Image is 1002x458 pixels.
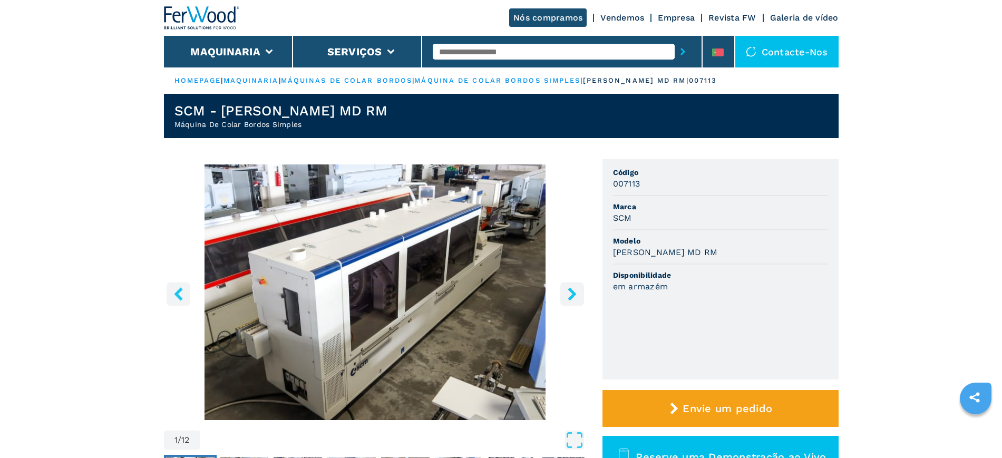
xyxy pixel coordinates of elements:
p: [PERSON_NAME] md rm | [583,76,689,85]
button: Open Fullscreen [203,431,584,450]
img: Máquina De Colar Bordos Simples SCM STEFANI MD RM [164,164,587,420]
button: left-button [167,282,190,306]
div: Go to Slide 1 [164,164,587,420]
p: 007113 [689,76,717,85]
span: 1 [174,436,178,444]
a: Revista FW [708,13,756,23]
a: HOMEPAGE [174,76,221,84]
span: Código [613,167,828,178]
button: submit-button [675,40,691,64]
h2: Máquina De Colar Bordos Simples [174,119,387,130]
button: Maquinaria [190,45,260,58]
button: right-button [560,282,584,306]
h3: em armazém [613,280,668,293]
a: Vendemos [600,13,644,23]
span: | [221,76,223,84]
span: | [412,76,414,84]
span: / [178,436,181,444]
h3: SCM [613,212,632,224]
button: Serviços [327,45,382,58]
span: Envie um pedido [683,402,772,415]
h3: 007113 [613,178,640,190]
a: máquinas de colar bordos [281,76,412,84]
img: Ferwood [164,6,240,30]
img: Contacte-nos [746,46,756,57]
button: Envie um pedido [602,390,839,427]
span: | [279,76,281,84]
span: Marca [613,201,828,212]
span: | [580,76,582,84]
a: Empresa [658,13,695,23]
div: Contacte-nos [735,36,839,67]
a: sharethis [961,384,988,411]
h3: [PERSON_NAME] MD RM [613,246,718,258]
a: Nós compramos [509,8,587,27]
h1: SCM - [PERSON_NAME] MD RM [174,102,387,119]
iframe: Chat [957,411,994,450]
span: 12 [181,436,190,444]
a: maquinaria [223,76,279,84]
span: Disponibilidade [613,270,828,280]
a: máquina de colar bordos simples [414,76,580,84]
a: Galeria de vídeo [770,13,839,23]
span: Modelo [613,236,828,246]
